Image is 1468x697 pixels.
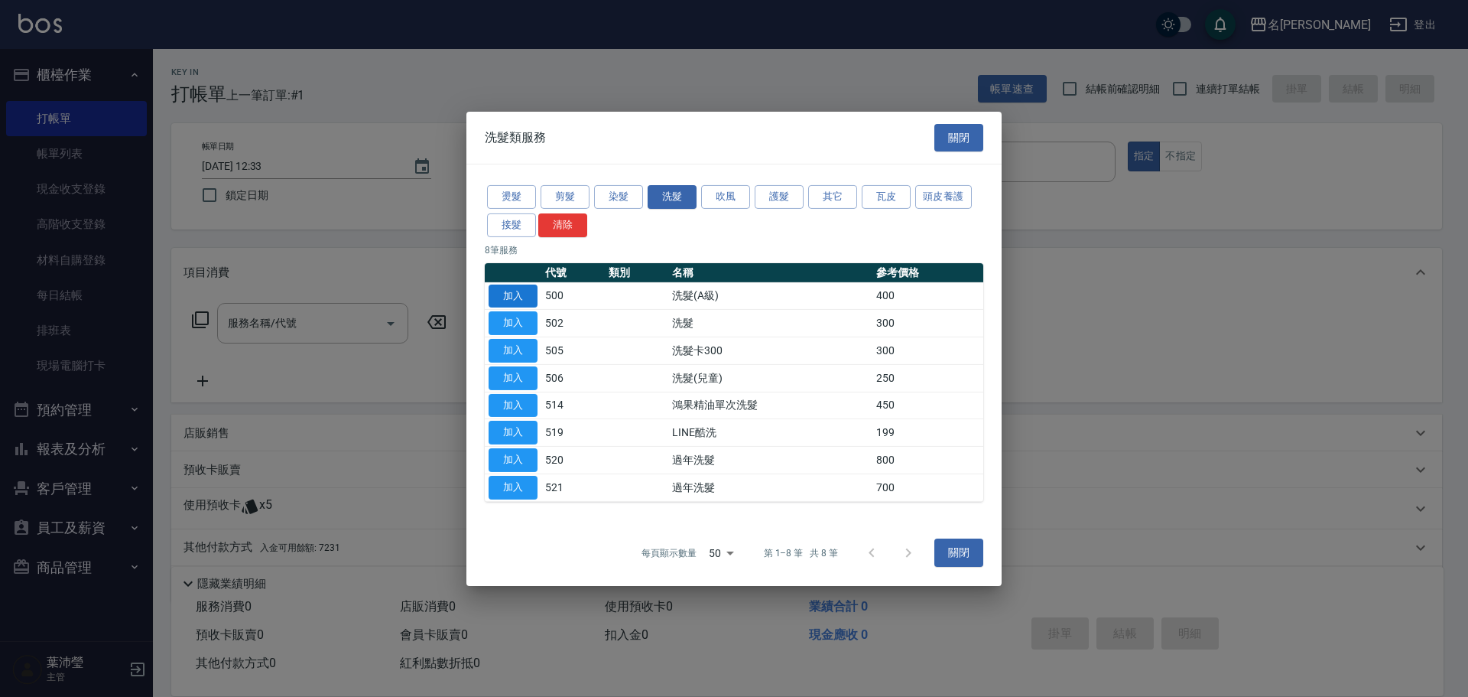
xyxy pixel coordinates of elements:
[489,393,538,417] button: 加入
[541,262,605,282] th: 代號
[489,311,538,335] button: 加入
[489,339,538,363] button: 加入
[934,123,983,151] button: 關閉
[648,185,697,209] button: 洗髮
[755,185,804,209] button: 護髮
[872,337,983,364] td: 300
[668,310,872,337] td: 洗髮
[764,546,838,560] p: 第 1–8 筆 共 8 筆
[668,262,872,282] th: 名稱
[808,185,857,209] button: 其它
[668,282,872,310] td: 洗髮(A級)
[668,337,872,364] td: 洗髮卡300
[872,392,983,419] td: 450
[594,185,643,209] button: 染髮
[872,282,983,310] td: 400
[489,421,538,445] button: 加入
[872,310,983,337] td: 300
[485,130,546,145] span: 洗髮類服務
[701,185,750,209] button: 吹風
[489,366,538,390] button: 加入
[541,419,605,447] td: 519
[541,310,605,337] td: 502
[541,282,605,310] td: 500
[872,474,983,501] td: 700
[703,532,739,573] div: 50
[541,364,605,392] td: 506
[541,337,605,364] td: 505
[872,364,983,392] td: 250
[487,213,536,237] button: 接髮
[541,474,605,501] td: 521
[872,262,983,282] th: 參考價格
[668,446,872,474] td: 過年洗髮
[541,392,605,419] td: 514
[872,446,983,474] td: 800
[862,185,911,209] button: 瓦皮
[487,185,536,209] button: 燙髮
[668,364,872,392] td: 洗髮(兒童)
[489,448,538,472] button: 加入
[668,419,872,447] td: LINE酷洗
[489,476,538,500] button: 加入
[541,446,605,474] td: 520
[489,284,538,308] button: 加入
[668,474,872,501] td: 過年洗髮
[541,185,589,209] button: 剪髮
[641,546,697,560] p: 每頁顯示數量
[485,243,983,256] p: 8 筆服務
[872,419,983,447] td: 199
[915,185,972,209] button: 頭皮養護
[538,213,587,237] button: 清除
[668,392,872,419] td: 鴻果精油單次洗髮
[605,262,668,282] th: 類別
[934,539,983,567] button: 關閉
